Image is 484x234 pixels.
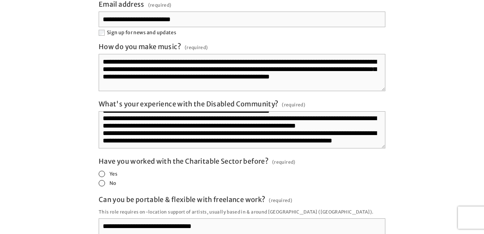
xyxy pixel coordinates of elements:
span: How do you make music? [99,42,181,51]
span: No [109,180,117,186]
p: This role requires on-location support of artists, usually based in & around [GEOGRAPHIC_DATA] ([... [99,207,385,217]
span: (required) [282,100,305,110]
span: (required) [269,195,292,205]
input: Sign up for news and updates [99,30,105,36]
span: Can you be portable & flexible with freelance work? [99,195,265,204]
span: (required) [185,42,208,52]
span: Sign up for news and updates [107,29,176,36]
span: Have you worked with the Charitable Sector before? [99,157,268,166]
span: What's your experience with the Disabled Community? [99,100,278,108]
span: Yes [109,171,117,177]
span: (required) [272,157,296,167]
